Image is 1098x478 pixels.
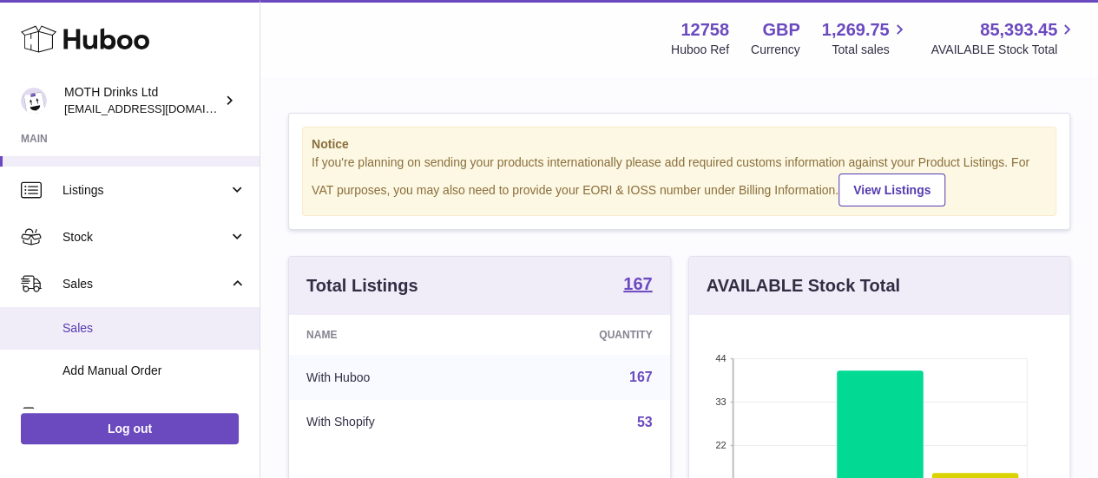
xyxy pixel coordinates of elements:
[637,415,653,429] a: 53
[62,229,228,246] span: Stock
[715,353,726,363] text: 44
[289,315,494,355] th: Name
[494,315,669,355] th: Quantity
[762,18,799,42] strong: GBP
[822,18,910,58] a: 1,269.75 Total sales
[715,440,726,450] text: 22
[715,396,726,407] text: 33
[21,413,239,444] a: Log out
[832,42,909,58] span: Total sales
[312,136,1047,153] strong: Notice
[62,320,247,337] span: Sales
[930,42,1077,58] span: AVAILABLE Stock Total
[62,363,247,379] span: Add Manual Order
[21,88,47,114] img: orders@mothdrinks.com
[707,274,900,298] h3: AVAILABLE Stock Total
[64,101,255,115] span: [EMAIL_ADDRESS][DOMAIN_NAME]
[623,275,652,292] strong: 167
[671,42,729,58] div: Huboo Ref
[289,400,494,445] td: With Shopify
[751,42,800,58] div: Currency
[312,154,1047,206] div: If you're planning on sending your products internationally please add required customs informati...
[680,18,729,42] strong: 12758
[289,355,494,400] td: With Huboo
[623,275,652,296] a: 167
[306,274,418,298] h3: Total Listings
[822,18,890,42] span: 1,269.75
[62,276,228,292] span: Sales
[838,174,945,206] a: View Listings
[629,370,653,384] a: 167
[930,18,1077,58] a: 85,393.45 AVAILABLE Stock Total
[64,84,220,117] div: MOTH Drinks Ltd
[980,18,1057,42] span: 85,393.45
[62,182,228,199] span: Listings
[62,407,228,423] span: Orders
